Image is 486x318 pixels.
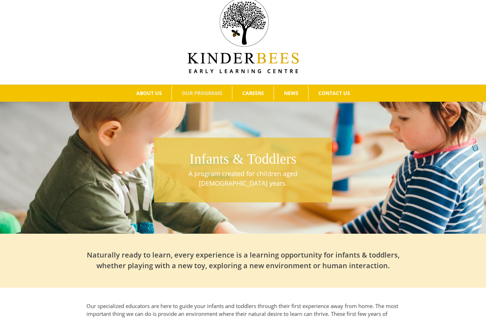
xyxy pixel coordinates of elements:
[274,86,308,100] a: NEWS
[182,91,222,96] span: OUR PROGRAMS
[284,91,299,96] span: NEWS
[308,86,360,100] a: CONTACT US
[136,91,162,96] span: ABOUT US
[172,86,232,100] a: OUR PROGRAMS
[158,169,328,188] p: A program created for children aged [DEMOGRAPHIC_DATA] years.
[232,86,274,100] a: CAREERS
[86,250,400,271] h2: Naturally ready to learn, every experience is a learning opportunity for infants & toddlers, whet...
[158,149,328,169] h1: Infants & Toddlers
[242,91,264,96] span: CAREERS
[11,85,475,102] nav: Main Menu
[126,86,171,100] a: ABOUT US
[318,91,350,96] span: CONTACT US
